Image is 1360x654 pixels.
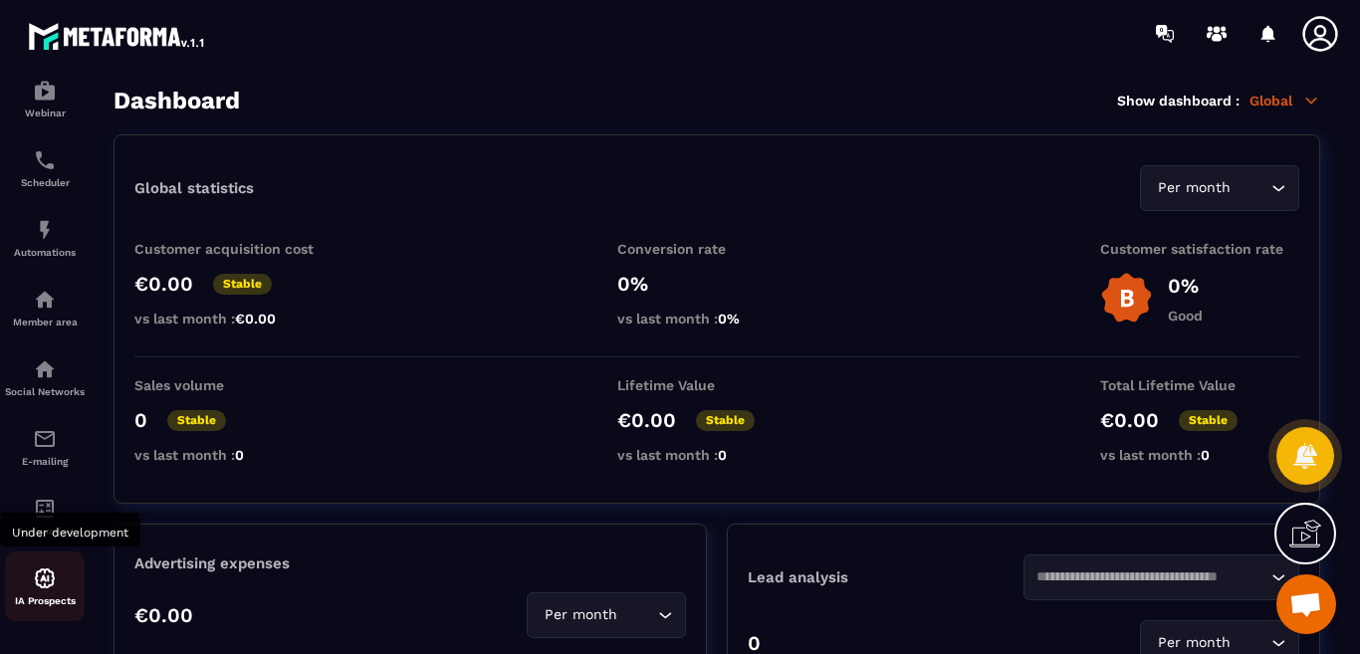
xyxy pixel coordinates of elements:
img: automations [33,566,57,590]
a: accountantaccountantAccounting [5,482,85,551]
a: automationsautomationsAutomations [5,203,85,273]
img: automations [33,79,57,103]
img: automations [33,288,57,312]
img: email [33,427,57,451]
div: Search for option [1023,554,1299,600]
img: automations [33,218,57,242]
p: Customer acquisition cost [134,241,334,257]
span: Per month [1153,177,1235,199]
p: Automations [5,247,85,258]
img: logo [28,18,207,54]
p: IA Prospects [5,595,85,606]
span: 0 [1201,447,1210,463]
span: Under development [12,526,128,540]
p: Customer satisfaction rate [1100,241,1299,257]
p: vs last month : [1100,447,1299,463]
span: Per month [540,604,621,626]
input: Search for option [1235,632,1266,654]
a: automationsautomationsWebinar [5,64,85,133]
h3: Dashboard [113,87,240,114]
span: 0% [718,311,740,327]
p: Lifetime Value [617,377,816,393]
p: Global [1249,92,1320,109]
p: Social Networks [5,386,85,397]
a: emailemailE-mailing [5,412,85,482]
p: 0% [617,272,816,296]
p: Global statistics [134,179,254,197]
p: Sales volume [134,377,334,393]
p: Lead analysis [748,568,1023,586]
span: €0.00 [235,311,276,327]
input: Search for option [621,604,653,626]
p: vs last month : [617,311,816,327]
p: vs last month : [134,311,334,327]
p: Conversion rate [617,241,816,257]
p: Show dashboard : [1117,93,1240,109]
p: E-mailing [5,456,85,467]
p: Stable [1179,410,1238,431]
span: 0 [235,447,244,463]
a: social-networksocial-networkSocial Networks [5,342,85,412]
a: automationsautomationsMember area [5,273,85,342]
p: Stable [167,410,226,431]
img: scheduler [33,148,57,172]
p: Member area [5,317,85,327]
p: €0.00 [134,272,193,296]
div: Search for option [527,592,686,638]
input: Search for option [1235,177,1266,199]
p: €0.00 [1100,408,1159,432]
img: b-badge-o.b3b20ee6.svg [1100,272,1153,325]
img: accountant [33,497,57,521]
a: Ouvrir le chat [1276,574,1336,634]
p: vs last month : [617,447,816,463]
p: Stable [696,410,755,431]
div: Search for option [1140,165,1299,211]
p: Scheduler [5,177,85,188]
span: 0 [718,447,727,463]
p: Stable [213,274,272,295]
p: €0.00 [617,408,676,432]
img: social-network [33,357,57,381]
span: Per month [1153,632,1235,654]
p: €0.00 [134,603,193,627]
p: 0 [134,408,147,432]
p: Advertising expenses [134,554,686,572]
p: vs last month : [134,447,334,463]
p: Webinar [5,108,85,118]
p: Good [1168,308,1203,324]
input: Search for option [1036,566,1266,588]
p: Total Lifetime Value [1100,377,1299,393]
p: 0% [1168,274,1203,298]
a: schedulerschedulerScheduler [5,133,85,203]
